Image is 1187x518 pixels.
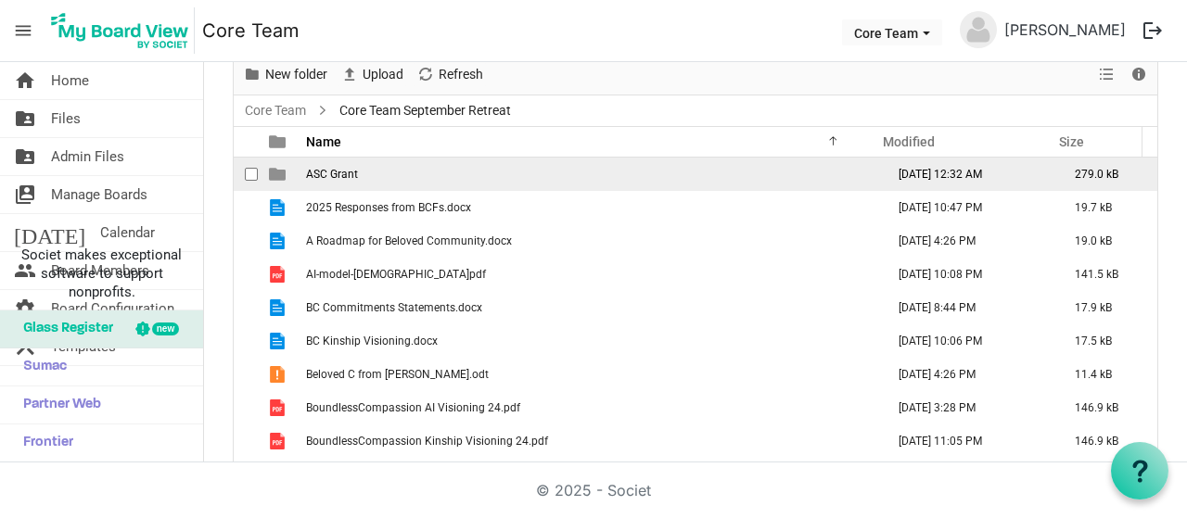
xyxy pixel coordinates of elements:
img: no-profile-picture.svg [960,11,997,48]
div: New folder [236,56,334,95]
span: Sumac [14,348,67,385]
span: menu [6,13,41,48]
span: switch_account [14,176,36,213]
td: August 28, 2025 10:47 PM column header Modified [879,191,1055,224]
span: Calendar [100,214,155,251]
span: Files [51,100,81,137]
span: A Roadmap for Beloved Community.docx [306,234,512,247]
td: checkbox [234,191,258,224]
span: BC Kinship Visioning.docx [306,335,438,347]
td: is template cell column header type [258,458,300,491]
td: AI-model-church.pdf is template cell column header Name [300,258,879,291]
img: My Board View Logo [45,7,195,54]
td: Core Team Final Agenda 2025.docx is template cell column header Name [300,458,879,491]
td: is template cell column header type [258,291,300,324]
span: Modified [883,134,935,149]
a: [PERSON_NAME] [997,11,1133,48]
td: 146.9 kB is template cell column header Size [1055,424,1157,458]
td: checkbox [234,358,258,391]
div: new [152,322,179,335]
span: Partner Web [14,386,101,423]
span: AI-model-[DEMOGRAPHIC_DATA]pdf [306,268,486,281]
td: A Roadmap for Beloved Community.docx is template cell column header Name [300,224,879,258]
td: 19.0 kB is template cell column header Size [1055,224,1157,258]
td: 17.5 kB is template cell column header Size [1055,324,1157,358]
td: is template cell column header type [258,258,300,291]
td: Beloved C from Tammy.odt is template cell column header Name [300,358,879,391]
span: Refresh [437,63,485,86]
td: September 03, 2025 3:28 PM column header Modified [879,391,1055,424]
td: checkbox [234,224,258,258]
td: August 28, 2025 10:06 PM column header Modified [879,324,1055,358]
a: Core Team [202,12,300,49]
td: 141.5 kB is template cell column header Size [1055,258,1157,291]
td: checkbox [234,158,258,191]
td: BC Kinship Visioning.docx is template cell column header Name [300,324,879,358]
span: home [14,62,36,99]
span: Manage Boards [51,176,147,213]
td: July 31, 2025 8:44 PM column header Modified [879,291,1055,324]
td: checkbox [234,424,258,458]
td: BC Commitments Statements.docx is template cell column header Name [300,291,879,324]
td: checkbox [234,258,258,291]
div: Refresh [410,56,490,95]
td: checkbox [234,391,258,424]
div: Upload [334,56,410,95]
td: is template cell column header type [258,224,300,258]
td: 20.1 kB is template cell column header Size [1055,458,1157,491]
td: August 28, 2025 10:08 PM column header Modified [879,258,1055,291]
td: is template cell column header type [258,391,300,424]
span: 2025 Responses from BCFs.docx [306,201,471,214]
span: BC Commitments Statements.docx [306,301,482,314]
span: Societ makes exceptional software to support nonprofits. [8,246,195,301]
td: 279.0 kB is template cell column header Size [1055,158,1157,191]
td: August 28, 2025 10:03 PM column header Modified [879,458,1055,491]
button: Upload [338,63,407,86]
td: 2025 Responses from BCFs.docx is template cell column header Name [300,191,879,224]
td: August 04, 2025 4:26 PM column header Modified [879,224,1055,258]
span: Size [1059,134,1084,149]
span: Admin Files [51,138,124,175]
span: Name [306,134,341,149]
td: is template cell column header type [258,424,300,458]
span: Core Team September Retreat [336,99,515,122]
span: [DATE] [14,214,85,251]
td: ASC Grant is template cell column header Name [300,158,879,191]
td: 146.9 kB is template cell column header Size [1055,391,1157,424]
span: Upload [361,63,405,86]
td: is template cell column header type [258,158,300,191]
td: is template cell column header type [258,324,300,358]
span: ASC Grant [306,168,358,181]
span: Beloved C from [PERSON_NAME].odt [306,368,489,381]
td: checkbox [234,291,258,324]
div: View [1091,56,1123,95]
td: BoundlessCompassion AI Visioning 24.pdf is template cell column header Name [300,391,879,424]
button: Refresh [414,63,487,86]
td: 17.9 kB is template cell column header Size [1055,291,1157,324]
td: 11.4 kB is template cell column header Size [1055,358,1157,391]
span: New folder [263,63,329,86]
span: BoundlessCompassion Kinship Visioning 24.pdf [306,435,548,448]
td: September 02, 2025 12:32 AM column header Modified [879,158,1055,191]
td: August 04, 2025 4:26 PM column header Modified [879,358,1055,391]
span: BoundlessCompassion AI Visioning 24.pdf [306,401,520,414]
span: folder_shared [14,100,36,137]
td: August 28, 2025 11:05 PM column header Modified [879,424,1055,458]
button: New folder [240,63,331,86]
td: is template cell column header type [258,358,300,391]
td: checkbox [234,324,258,358]
td: 19.7 kB is template cell column header Size [1055,191,1157,224]
button: Details [1127,63,1152,86]
a: My Board View Logo [45,7,202,54]
div: Details [1123,56,1155,95]
a: Core Team [241,99,310,122]
td: BoundlessCompassion Kinship Visioning 24.pdf is template cell column header Name [300,424,879,458]
button: logout [1133,11,1172,50]
span: Glass Register [14,310,113,347]
span: Frontier [14,424,73,461]
a: © 2025 - Societ [536,481,651,499]
span: folder_shared [14,138,36,175]
td: checkbox [234,458,258,491]
button: View dropdownbutton [1095,63,1117,86]
td: is template cell column header type [258,191,300,224]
